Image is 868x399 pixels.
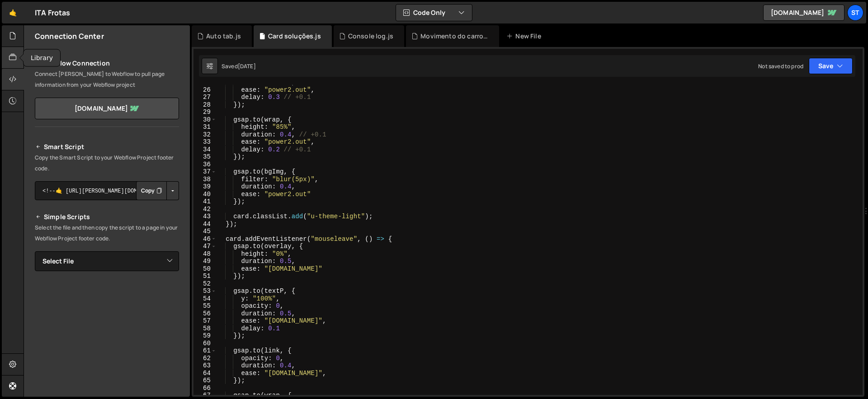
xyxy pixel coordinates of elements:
[35,211,179,222] h2: Simple Scripts
[193,228,217,235] div: 45
[193,272,217,280] div: 51
[193,176,217,183] div: 38
[268,32,321,41] div: Card soluções.js
[35,31,104,41] h2: Connection Center
[193,325,217,333] div: 58
[193,198,217,206] div: 41
[193,362,217,370] div: 63
[193,206,217,213] div: 42
[758,62,803,70] div: Not saved to prod
[193,370,217,377] div: 64
[193,295,217,303] div: 54
[193,213,217,221] div: 43
[193,385,217,392] div: 66
[136,181,179,200] div: Button group with nested dropdown
[35,181,179,200] textarea: <!--🤙 [URL][PERSON_NAME][DOMAIN_NAME]> <script>document.addEventListener("DOMContentLoaded", func...
[238,62,256,70] div: [DATE]
[193,101,217,109] div: 28
[193,116,217,124] div: 30
[35,7,71,18] div: ITA Frotas
[193,146,217,154] div: 34
[193,287,217,295] div: 53
[193,191,217,198] div: 40
[136,181,167,200] button: Copy
[193,153,217,161] div: 35
[193,377,217,385] div: 65
[193,131,217,139] div: 32
[348,32,393,41] div: Console log.js
[193,123,217,131] div: 31
[35,286,180,367] iframe: YouTube video player
[193,168,217,176] div: 37
[193,235,217,243] div: 46
[193,317,217,325] div: 57
[193,258,217,265] div: 49
[506,32,544,41] div: New File
[193,94,217,101] div: 27
[193,138,217,146] div: 33
[193,355,217,362] div: 62
[809,58,853,74] button: Save
[763,5,844,21] a: [DOMAIN_NAME]
[35,69,179,90] p: Connect [PERSON_NAME] to Webflow to pull page information from your Webflow project
[847,5,863,21] a: St
[193,310,217,318] div: 56
[35,58,179,69] h2: Webflow Connection
[193,265,217,273] div: 50
[2,2,24,23] a: 🤙
[24,50,60,66] div: Library
[193,221,217,228] div: 44
[193,280,217,288] div: 52
[35,98,179,119] a: [DOMAIN_NAME]
[193,302,217,310] div: 55
[193,332,217,340] div: 59
[193,86,217,94] div: 26
[193,183,217,191] div: 39
[35,222,179,244] p: Select the file and then copy the script to a page in your Webflow Project footer code.
[420,32,488,41] div: Movimento do carro.js
[206,32,241,41] div: Auto tab.js
[222,62,256,70] div: Saved
[193,250,217,258] div: 48
[193,340,217,347] div: 60
[193,108,217,116] div: 29
[193,347,217,355] div: 61
[193,243,217,250] div: 47
[35,152,179,174] p: Copy the Smart Script to your Webflow Project footer code.
[193,161,217,169] div: 36
[35,141,179,152] h2: Smart Script
[396,5,472,21] button: Code Only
